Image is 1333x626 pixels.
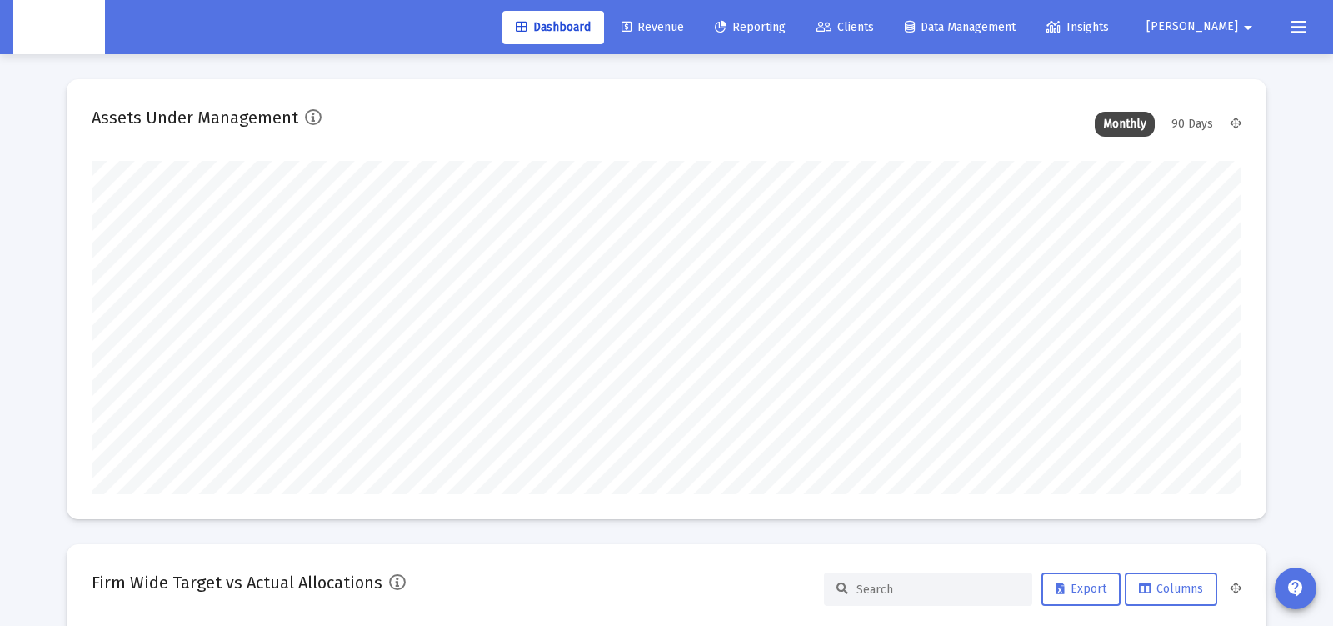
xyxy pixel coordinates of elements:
a: Insights [1033,11,1122,44]
img: Dashboard [26,11,92,44]
span: [PERSON_NAME] [1146,20,1238,34]
h2: Firm Wide Target vs Actual Allocations [92,569,382,596]
span: Columns [1139,582,1203,596]
div: 90 Days [1163,112,1221,137]
span: Reporting [715,20,786,34]
span: Clients [816,20,874,34]
button: [PERSON_NAME] [1126,10,1278,43]
span: Dashboard [516,20,591,34]
button: Export [1041,573,1121,606]
a: Dashboard [502,11,604,44]
span: Export [1056,582,1106,596]
a: Data Management [891,11,1029,44]
span: Revenue [622,20,684,34]
a: Revenue [608,11,697,44]
span: Insights [1046,20,1109,34]
mat-icon: arrow_drop_down [1238,11,1258,44]
button: Columns [1125,573,1217,606]
h2: Assets Under Management [92,104,298,131]
span: Data Management [905,20,1016,34]
a: Clients [803,11,887,44]
mat-icon: contact_support [1286,578,1306,598]
input: Search [856,583,1020,597]
div: Monthly [1095,112,1155,137]
a: Reporting [701,11,799,44]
